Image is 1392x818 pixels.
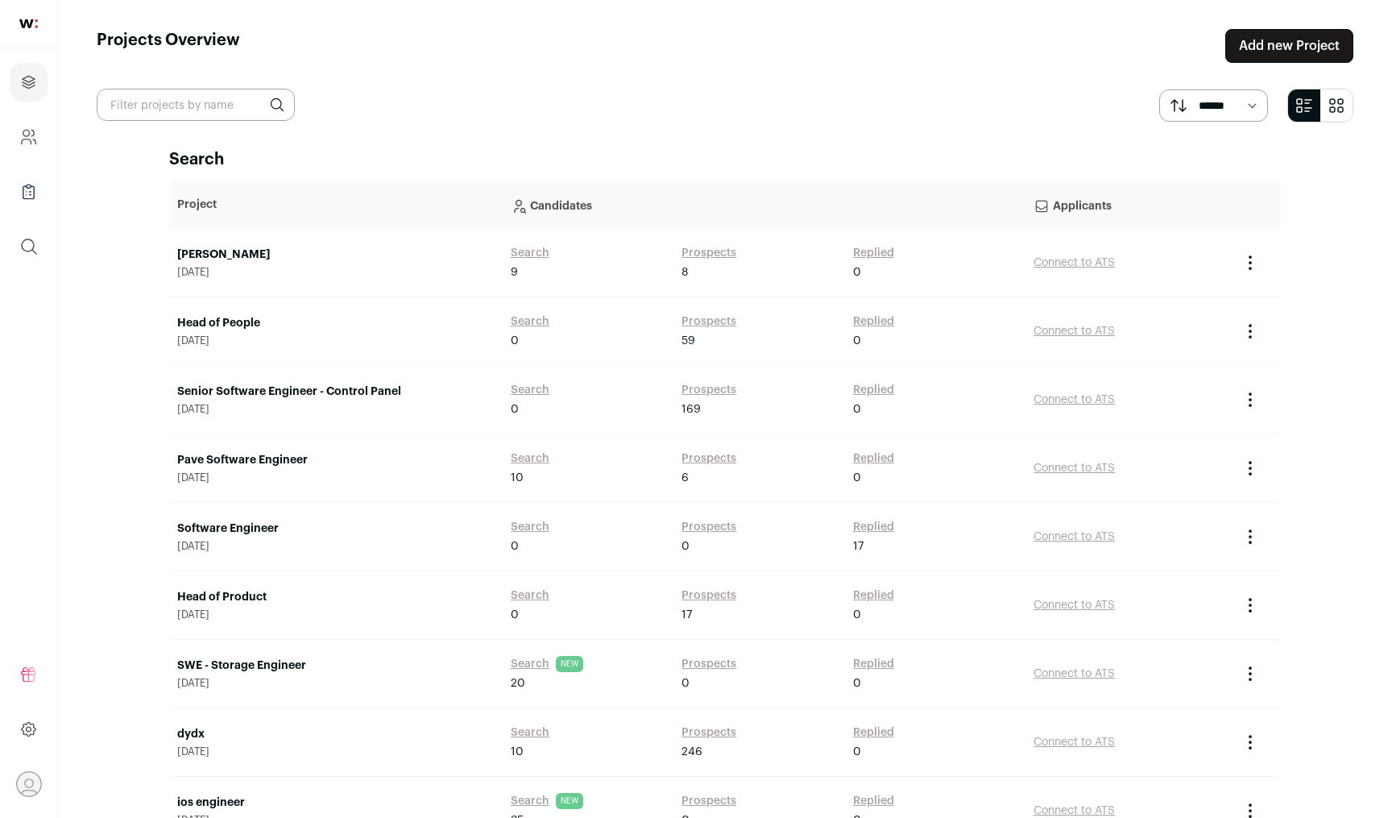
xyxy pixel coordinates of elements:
span: NEW [556,793,583,809]
a: Prospects [681,313,736,330]
p: Project [177,197,495,213]
h1: Projects Overview [97,29,240,63]
a: Prospects [681,451,736,467]
span: 0 [511,401,519,417]
a: Search [511,451,549,467]
a: Connect to ATS [1034,463,1115,474]
span: 17 [853,538,864,554]
span: [DATE] [177,608,495,621]
button: Project Actions [1241,253,1260,272]
a: Search [511,793,549,809]
button: Open dropdown [16,771,42,797]
span: 0 [853,401,861,417]
a: Search [511,382,549,398]
p: Applicants [1034,189,1224,221]
button: Project Actions [1241,459,1260,478]
a: Software Engineer [177,521,495,537]
span: 20 [511,675,525,691]
a: Connect to ATS [1034,326,1115,337]
a: Head of People [177,315,495,331]
a: Senior Software Engineer - Control Panel [177,384,495,400]
a: Prospects [681,382,736,398]
a: Replied [853,656,894,672]
a: Search [511,313,549,330]
a: Connect to ATS [1034,531,1115,542]
img: wellfound-shorthand-0d5821cbd27db2630d0214b213865d53afaa358527fdda9d0ea32b1df1b89c2c.svg [19,19,38,28]
span: NEW [556,656,583,672]
span: 10 [511,470,524,486]
button: Project Actions [1241,596,1260,615]
button: Project Actions [1241,322,1260,341]
a: Company Lists [10,172,48,211]
a: Search [511,245,549,261]
a: Replied [853,793,894,809]
span: 0 [853,607,861,623]
a: Connect to ATS [1034,805,1115,816]
span: 0 [511,607,519,623]
span: 246 [681,744,702,760]
span: 9 [511,264,518,280]
a: [PERSON_NAME] [177,247,495,263]
a: Pave Software Engineer [177,452,495,468]
a: Replied [853,313,894,330]
button: Project Actions [1241,733,1260,752]
a: Search [511,519,549,535]
span: 10 [511,744,524,760]
a: Connect to ATS [1034,600,1115,611]
span: [DATE] [177,471,495,484]
span: 17 [681,607,692,623]
a: Replied [853,519,894,535]
a: SWE - Storage Engineer [177,658,495,674]
a: Prospects [681,725,736,741]
a: Company and ATS Settings [10,118,48,156]
a: Replied [853,725,894,741]
span: 0 [853,675,861,691]
a: Prospects [681,793,736,809]
a: Add new Project [1225,29,1353,63]
a: Projects [10,63,48,102]
a: Search [511,725,549,741]
span: 0 [511,538,519,554]
a: ios engineer [177,795,495,811]
a: Connect to ATS [1034,668,1115,679]
span: [DATE] [177,266,495,279]
a: Prospects [681,588,736,604]
button: Project Actions [1241,664,1260,683]
span: 0 [681,675,690,691]
a: Connect to ATS [1034,394,1115,405]
span: [DATE] [177,677,495,690]
span: 0 [853,333,861,349]
a: Replied [853,588,894,604]
span: 0 [853,470,861,486]
span: 6 [681,470,689,486]
a: Replied [853,382,894,398]
a: Search [511,588,549,604]
a: Connect to ATS [1034,737,1115,748]
a: Head of Product [177,589,495,605]
span: [DATE] [177,334,495,347]
span: 0 [853,744,861,760]
a: Connect to ATS [1034,257,1115,268]
button: Project Actions [1241,527,1260,546]
a: dydx [177,726,495,742]
span: 0 [681,538,690,554]
span: 59 [681,333,695,349]
span: 169 [681,401,701,417]
span: 0 [853,264,861,280]
span: [DATE] [177,745,495,758]
a: Prospects [681,245,736,261]
a: Prospects [681,519,736,535]
a: Search [511,656,549,672]
span: 0 [511,333,519,349]
a: Prospects [681,656,736,672]
span: 8 [681,264,688,280]
h2: Search [169,148,1281,171]
span: [DATE] [177,540,495,553]
a: Replied [853,245,894,261]
button: Project Actions [1241,390,1260,409]
a: Replied [853,451,894,467]
input: Filter projects by name [97,89,295,121]
p: Candidates [511,189,1017,221]
span: [DATE] [177,403,495,416]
